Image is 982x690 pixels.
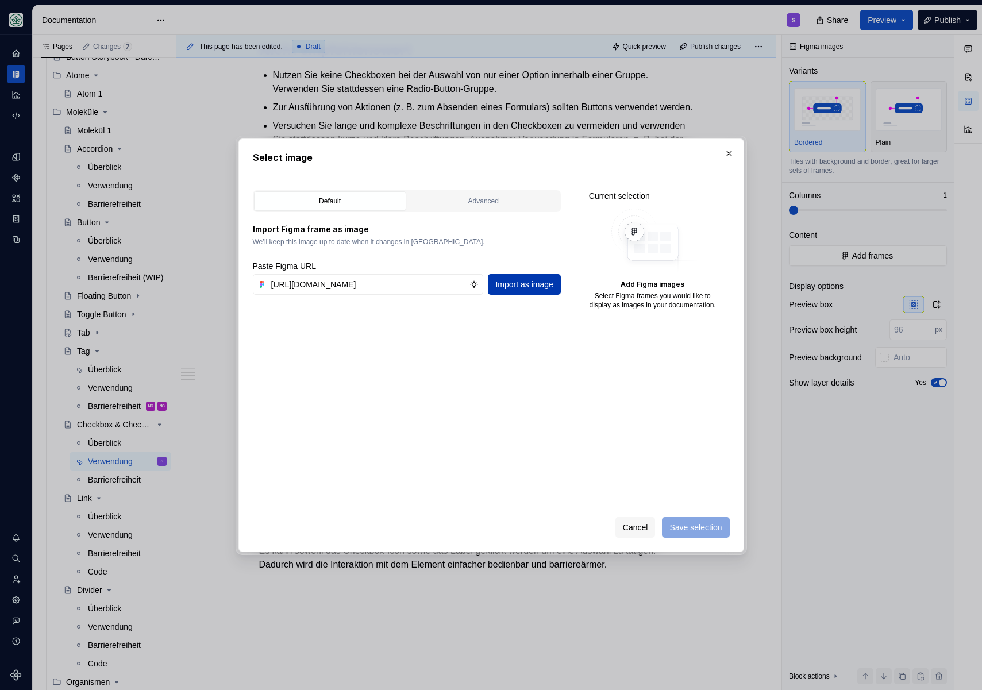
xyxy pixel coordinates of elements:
[253,260,316,272] label: Paste Figma URL
[253,223,561,235] p: Import Figma frame as image
[267,274,470,295] input: https://figma.com/file...
[258,195,402,207] div: Default
[488,274,560,295] button: Import as image
[411,195,556,207] div: Advanced
[589,280,717,289] div: Add Figma images
[253,237,561,246] p: We’ll keep this image up to date when it changes in [GEOGRAPHIC_DATA].
[253,151,730,164] h2: Select image
[615,517,656,538] button: Cancel
[589,190,717,202] div: Current selection
[589,291,717,310] div: Select Figma frames you would like to display as images in your documentation.
[623,522,648,533] span: Cancel
[495,279,553,290] span: Import as image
